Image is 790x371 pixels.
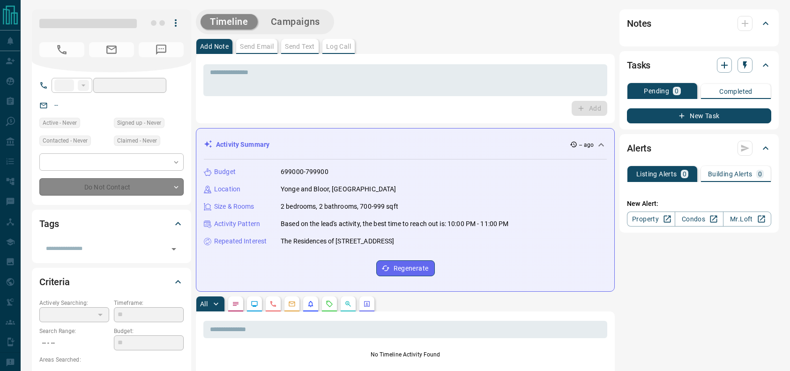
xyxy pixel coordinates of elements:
[627,108,771,123] button: New Task
[579,141,594,149] p: -- ago
[376,260,435,276] button: Regenerate
[216,140,269,150] p: Activity Summary
[200,43,229,50] p: Add Note
[627,54,771,76] div: Tasks
[675,88,678,94] p: 0
[167,242,180,256] button: Open
[139,42,184,57] span: No Number
[269,300,277,308] svg: Calls
[39,299,109,307] p: Actively Searching:
[39,335,109,351] p: -- - --
[719,88,753,95] p: Completed
[344,300,352,308] svg: Opportunities
[214,236,267,246] p: Repeated Interest
[758,171,762,177] p: 0
[203,350,607,359] p: No Timeline Activity Found
[214,184,240,194] p: Location
[281,202,398,212] p: 2 bedrooms, 2 bathrooms, 700-999 sqft
[39,327,109,335] p: Search Range:
[39,356,184,364] p: Areas Searched:
[114,327,184,335] p: Budget:
[114,299,184,307] p: Timeframe:
[627,199,771,209] p: New Alert:
[39,271,184,293] div: Criteria
[627,12,771,35] div: Notes
[708,171,753,177] p: Building Alerts
[232,300,239,308] svg: Notes
[89,42,134,57] span: No Email
[43,136,88,145] span: Contacted - Never
[723,212,771,227] a: Mr.Loft
[636,171,677,177] p: Listing Alerts
[214,219,260,229] p: Activity Pattern
[214,167,236,177] p: Budget
[644,88,669,94] p: Pending
[627,141,651,156] h2: Alerts
[683,171,686,177] p: 0
[214,202,254,212] p: Size & Rooms
[627,212,675,227] a: Property
[200,301,208,307] p: All
[281,236,394,246] p: The Residences of [STREET_ADDRESS]
[117,118,161,128] span: Signed up - Never
[326,300,333,308] svg: Requests
[201,14,258,30] button: Timeline
[307,300,314,308] svg: Listing Alerts
[627,137,771,159] div: Alerts
[54,101,58,109] a: --
[363,300,371,308] svg: Agent Actions
[288,300,296,308] svg: Emails
[281,167,328,177] p: 699000-799900
[281,219,509,229] p: Based on the lead's activity, the best time to reach out is: 10:00 PM - 11:00 PM
[281,184,396,194] p: Yonge and Bloor, [GEOGRAPHIC_DATA]
[39,212,184,235] div: Tags
[39,274,70,289] h2: Criteria
[204,136,607,153] div: Activity Summary-- ago
[117,136,157,145] span: Claimed - Never
[675,212,723,227] a: Condos
[261,14,329,30] button: Campaigns
[39,178,184,196] div: Do Not Contact
[627,58,650,73] h2: Tasks
[251,300,258,308] svg: Lead Browsing Activity
[627,16,651,31] h2: Notes
[39,216,59,231] h2: Tags
[39,42,84,57] span: No Number
[43,118,77,128] span: Active - Never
